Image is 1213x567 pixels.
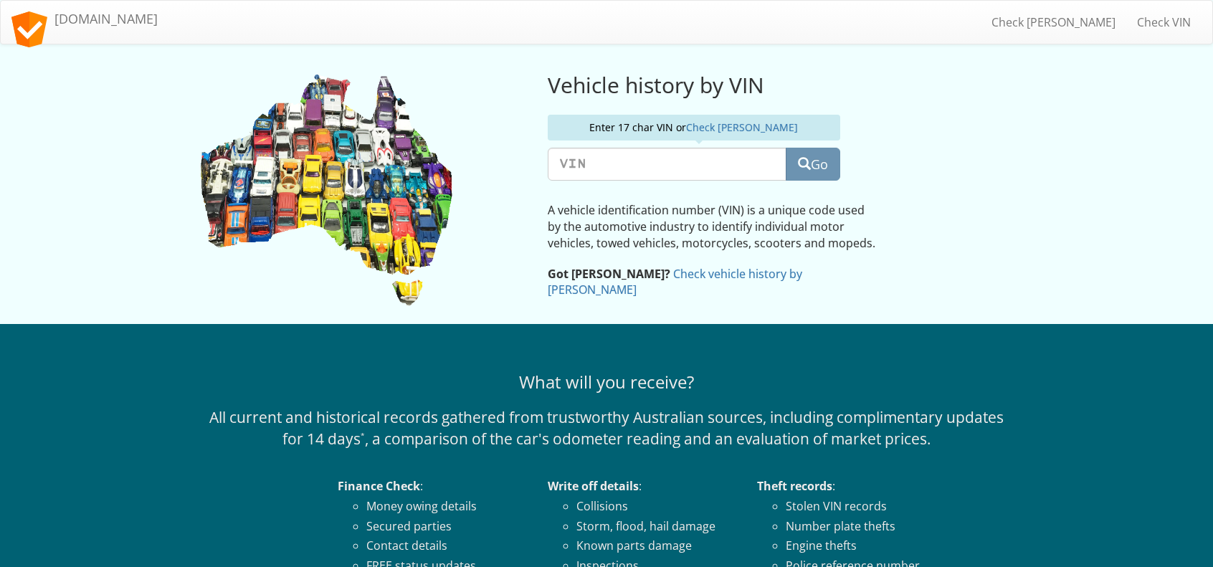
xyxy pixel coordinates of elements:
li: Contact details [366,538,526,554]
strong: Got [PERSON_NAME]? [548,266,670,282]
a: [DOMAIN_NAME] [1,1,168,37]
input: VIN [548,148,787,181]
a: Check VIN [1126,4,1202,40]
img: logo.svg [11,11,47,47]
li: Storm, flood, hail damage [576,518,736,535]
li: Secured parties [366,518,526,535]
strong: Theft records [757,478,832,494]
li: Engine thefts [786,538,946,554]
li: Number plate thefts [786,518,946,535]
li: Stolen VIN records [786,498,946,515]
li: Known parts damage [576,538,736,554]
span: Enter 17 char VIN or [589,120,798,134]
strong: Write off details [548,478,639,494]
strong: Finance Check [338,478,420,494]
a: Check [PERSON_NAME] [686,120,798,134]
p: All current and historical records gathered from trustworthy Australian sources, including compli... [198,406,1015,449]
h3: What will you receive? [198,373,1015,391]
button: Go [786,148,840,181]
p: A vehicle identification number (VIN) is a unique code used by the automotive industry to identif... [548,202,876,252]
img: VIN Check [198,73,456,309]
a: Check [PERSON_NAME] [981,4,1126,40]
li: Money owing details [366,498,526,515]
h2: Vehicle history by VIN [548,73,946,97]
li: Collisions [576,498,736,515]
a: Check vehicle history by [PERSON_NAME] [548,266,802,298]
